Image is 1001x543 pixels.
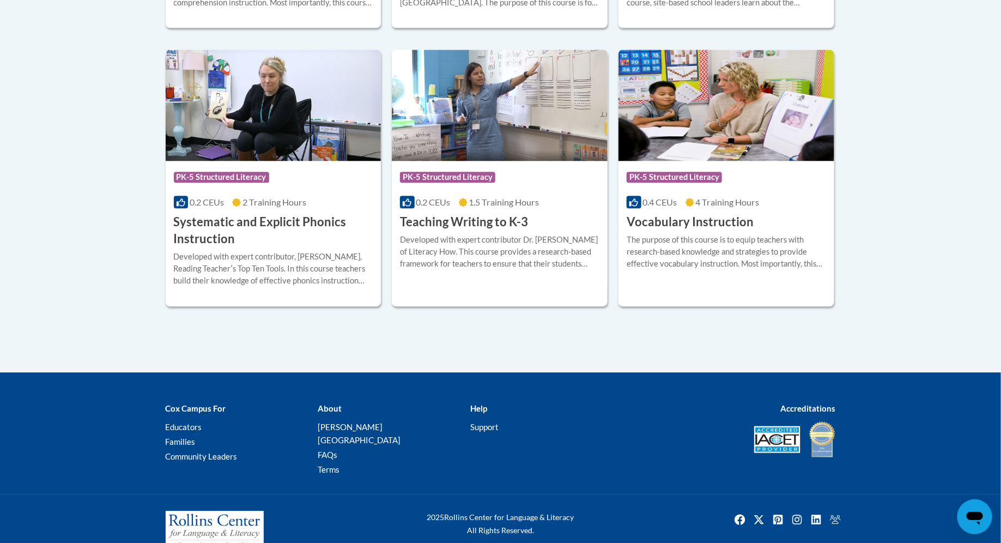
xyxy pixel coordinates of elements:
[618,50,834,161] img: Course Logo
[166,403,226,413] b: Cox Campus For
[166,437,196,447] a: Families
[750,511,768,528] a: Twitter
[627,214,754,231] h3: Vocabulary Instruction
[318,464,339,474] a: Terms
[242,197,306,207] span: 2 Training Hours
[788,511,806,528] img: Instagram icon
[731,511,749,528] img: Facebook icon
[627,234,826,270] div: The purpose of this course is to equip teachers with research-based knowledge and strategies to p...
[731,511,749,528] a: Facebook
[166,422,202,432] a: Educators
[392,50,608,306] a: Course LogoPK-5 Structured Literacy0.2 CEUs1.5 Training Hours Teaching Writing to K-3Developed wi...
[386,511,615,537] div: Rollins Center for Language & Literacy All Rights Reserved.
[769,511,787,528] img: Pinterest icon
[166,50,381,161] img: Course Logo
[400,234,599,270] div: Developed with expert contributor Dr. [PERSON_NAME] of Literacy How. This course provides a resea...
[470,403,487,413] b: Help
[392,50,608,161] img: Course Logo
[318,403,342,413] b: About
[754,426,800,453] img: Accredited IACET® Provider
[427,512,445,522] span: 2025
[788,511,806,528] a: Instagram
[827,511,844,528] a: Facebook Group
[643,197,677,207] span: 0.4 CEUs
[416,197,451,207] span: 0.2 CEUs
[174,251,373,287] div: Developed with expert contributor, [PERSON_NAME], Reading Teacherʹs Top Ten Tools. In this course...
[957,499,992,534] iframe: Button to launch messaging window
[469,197,539,207] span: 1.5 Training Hours
[166,451,238,461] a: Community Leaders
[400,172,495,183] span: PK-5 Structured Literacy
[808,511,825,528] a: Linkedin
[809,420,836,458] img: IDA® Accredited
[827,511,844,528] img: Facebook group icon
[750,511,768,528] img: Twitter icon
[166,50,381,306] a: Course LogoPK-5 Structured Literacy0.2 CEUs2 Training Hours Systematic and Explicit Phonics Instr...
[618,50,834,306] a: Course LogoPK-5 Structured Literacy0.4 CEUs4 Training Hours Vocabulary InstructionThe purpose of ...
[808,511,825,528] img: LinkedIn icon
[470,422,499,432] a: Support
[318,450,337,460] a: FAQs
[174,214,373,248] h3: Systematic and Explicit Phonics Instruction
[781,403,836,413] b: Accreditations
[400,214,528,231] h3: Teaching Writing to K-3
[769,511,787,528] a: Pinterest
[318,422,401,445] a: [PERSON_NAME][GEOGRAPHIC_DATA]
[174,172,269,183] span: PK-5 Structured Literacy
[696,197,760,207] span: 4 Training Hours
[190,197,224,207] span: 0.2 CEUs
[627,172,722,183] span: PK-5 Structured Literacy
